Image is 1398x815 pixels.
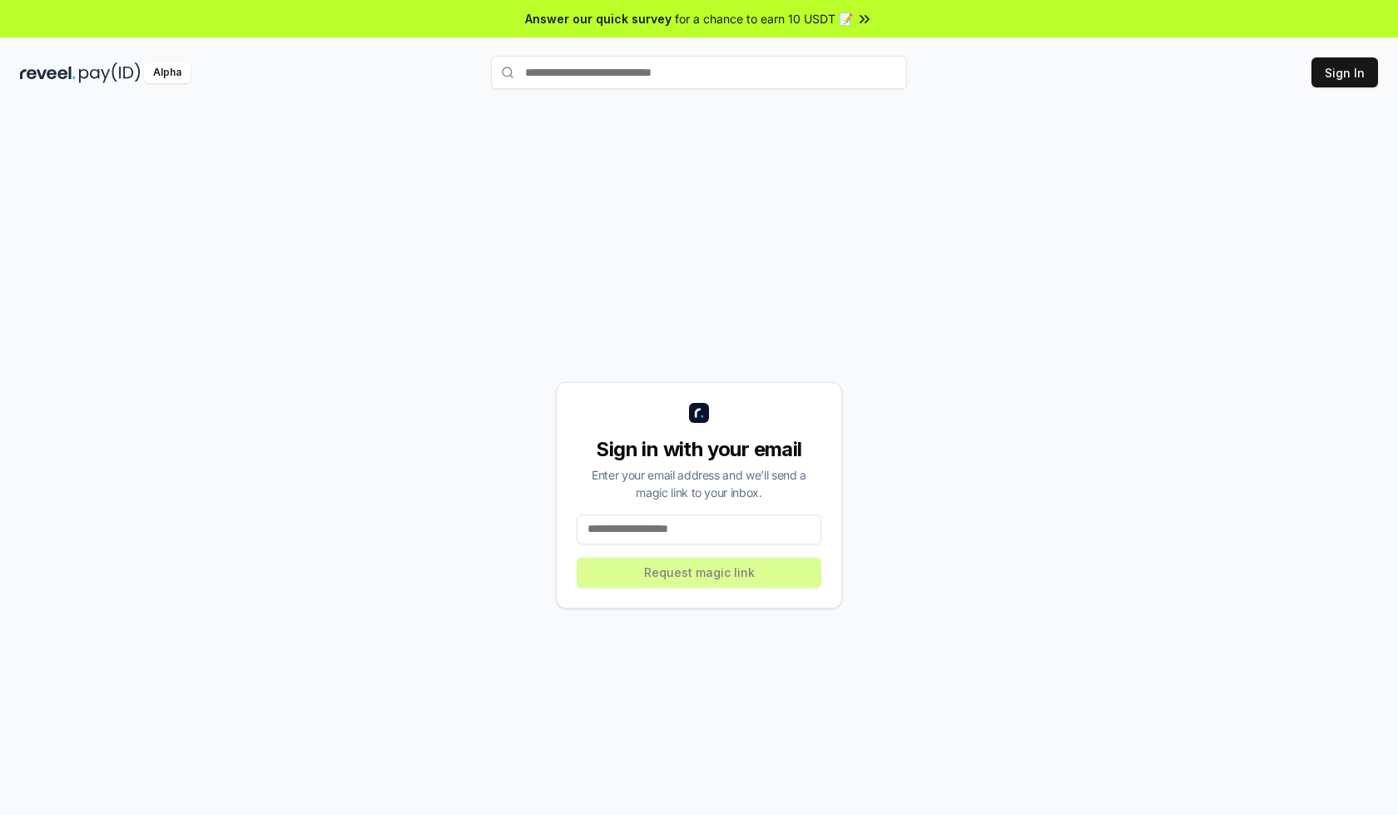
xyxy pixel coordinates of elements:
[20,62,76,83] img: reveel_dark
[689,403,709,423] img: logo_small
[577,466,821,501] div: Enter your email address and we’ll send a magic link to your inbox.
[675,10,853,27] span: for a chance to earn 10 USDT 📝
[144,62,191,83] div: Alpha
[525,10,672,27] span: Answer our quick survey
[1311,57,1378,87] button: Sign In
[79,62,141,83] img: pay_id
[577,436,821,463] div: Sign in with your email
